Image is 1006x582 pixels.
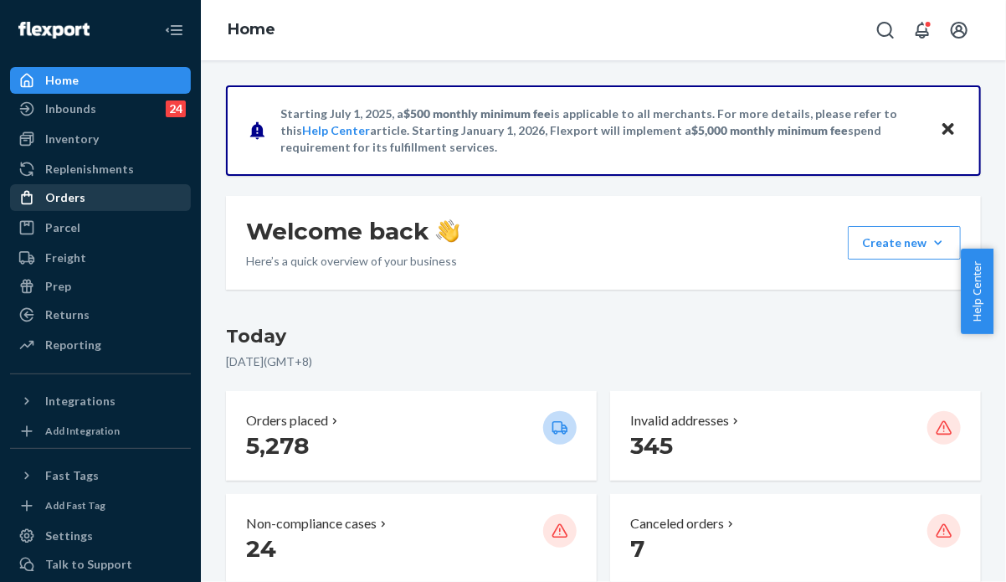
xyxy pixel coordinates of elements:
a: Inbounds24 [10,95,191,122]
span: 24 [246,534,276,563]
span: 5,278 [246,431,309,460]
h1: Welcome back [246,216,459,246]
button: Fast Tags [10,462,191,489]
div: 24 [166,100,186,117]
div: Inventory [45,131,99,147]
span: 345 [630,431,673,460]
a: Replenishments [10,156,191,183]
ol: breadcrumbs [214,6,289,54]
button: Close [937,118,959,142]
div: Replenishments [45,161,134,178]
span: $5,000 monthly minimum fee [691,123,848,137]
div: Fast Tags [45,467,99,484]
div: Settings [45,528,93,544]
div: Talk to Support [45,556,132,573]
a: Help Center [302,123,370,137]
img: Flexport logo [18,22,90,39]
button: Open Search Box [869,13,902,47]
a: Home [10,67,191,94]
button: Help Center [961,249,993,334]
div: Returns [45,306,90,323]
p: Starting July 1, 2025, a is applicable to all merchants. For more details, please refer to this a... [280,106,924,156]
p: Here’s a quick overview of your business [246,253,459,270]
button: Integrations [10,388,191,415]
div: Add Integration [45,424,120,438]
span: 7 [630,534,644,563]
a: Inventory [10,126,191,152]
a: Home [228,20,275,39]
p: Non-compliance cases [246,514,377,533]
div: Add Fast Tag [45,498,105,512]
div: Inbounds [45,100,96,117]
div: Reporting [45,337,101,353]
a: Returns [10,301,191,328]
a: Talk to Support [10,551,191,578]
button: Close Navigation [157,13,191,47]
p: [DATE] ( GMT+8 ) [226,353,981,370]
button: Invalid addresses 345 [610,391,981,481]
button: Create new [848,226,961,260]
span: $500 monthly minimum fee [403,106,551,121]
div: Freight [45,250,86,266]
button: Open account menu [942,13,976,47]
div: Orders [45,189,85,206]
a: Add Integration [10,421,191,441]
p: Invalid addresses [630,411,729,430]
a: Prep [10,273,191,300]
div: Prep [45,278,71,295]
p: Orders placed [246,411,328,430]
img: hand-wave emoji [436,219,459,243]
a: Add Fast Tag [10,496,191,516]
h3: Today [226,323,981,350]
p: Canceled orders [630,514,724,533]
a: Settings [10,523,191,549]
button: Orders placed 5,278 [226,391,597,481]
a: Reporting [10,332,191,358]
button: Open notifications [906,13,939,47]
a: Parcel [10,214,191,241]
a: Orders [10,184,191,211]
div: Home [45,72,79,89]
div: Integrations [45,393,115,409]
div: Parcel [45,219,80,236]
a: Freight [10,245,191,271]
